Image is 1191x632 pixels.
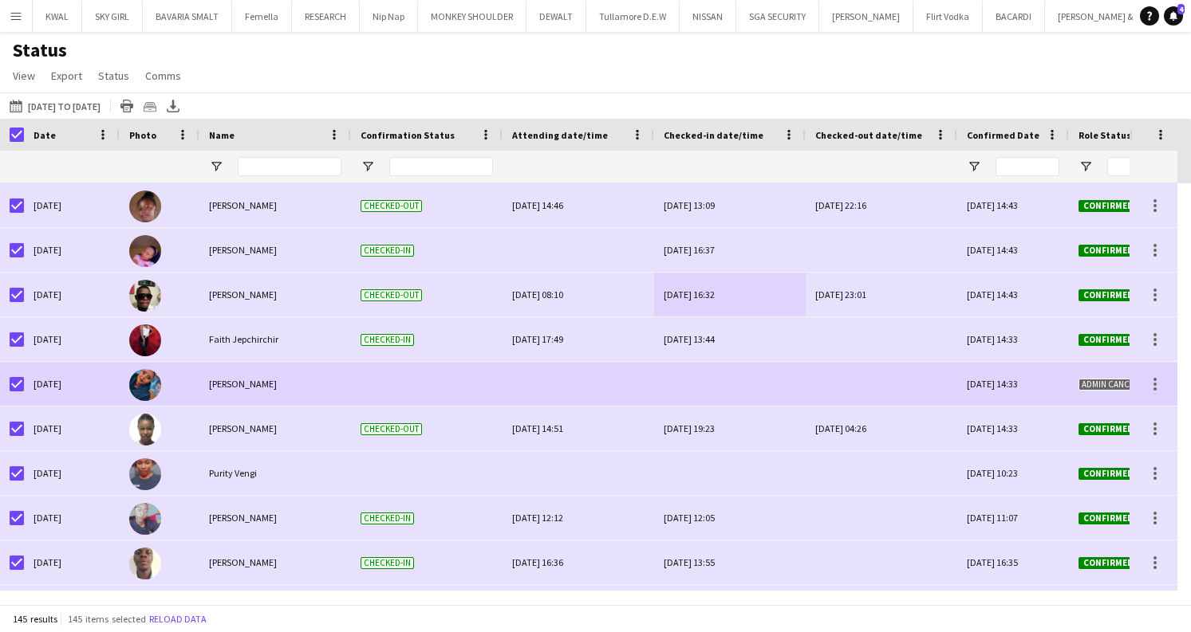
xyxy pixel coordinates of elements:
[680,1,736,32] button: NISSAN
[512,129,608,141] span: Attending date/time
[815,406,948,450] div: [DATE] 04:26
[819,1,913,32] button: [PERSON_NAME]
[140,96,160,116] app-action-btn: Crew files as ZIP
[24,273,120,316] div: [DATE]
[68,613,146,625] span: 145 items selected
[143,1,232,32] button: BAVARIA SMALT
[967,129,1039,141] span: Confirmed Date
[129,458,161,490] img: Purity Vengi
[983,1,1045,32] button: BACARDI
[361,245,414,257] span: Checked-in
[24,540,120,584] div: [DATE]
[512,317,645,361] div: [DATE] 17:49
[361,200,422,212] span: Checked-out
[389,157,493,176] input: Confirmation Status Filter Input
[1164,6,1183,26] a: 4
[129,324,161,356] img: Faith Jepchirchir
[1079,468,1138,480] span: Confirmed
[957,540,1069,584] div: [DATE] 16:35
[13,69,35,83] span: View
[996,157,1059,176] input: Confirmed Date Filter Input
[24,585,120,629] div: [DATE]
[98,69,129,83] span: Status
[957,228,1069,272] div: [DATE] 14:43
[24,228,120,272] div: [DATE]
[209,378,277,390] span: [PERSON_NAME]
[736,1,819,32] button: SGA SECURITY
[24,406,120,450] div: [DATE]
[1079,512,1138,524] span: Confirmed
[6,96,104,116] button: [DATE] to [DATE]
[145,69,181,83] span: Comms
[967,159,981,174] button: Open Filter Menu
[24,362,120,406] div: [DATE]
[586,1,680,32] button: Tullamore D.E.W
[129,129,156,141] span: Photo
[360,1,418,32] button: Nip Nap
[51,69,82,83] span: Export
[664,183,796,227] div: [DATE] 13:09
[957,406,1069,450] div: [DATE] 14:33
[361,557,414,569] span: Checked-in
[957,317,1069,361] div: [DATE] 14:33
[34,129,56,141] span: Date
[815,129,922,141] span: Checked-out date/time
[238,157,341,176] input: Name Filter Input
[957,496,1069,540] div: [DATE] 11:07
[957,451,1069,495] div: [DATE] 10:23
[664,540,796,584] div: [DATE] 13:55
[361,129,455,141] span: Confirmation Status
[209,467,257,479] span: Purity Vengi
[33,1,82,32] button: KWAL
[1079,379,1156,391] span: Admin cancelled
[957,362,1069,406] div: [DATE] 14:33
[24,451,120,495] div: [DATE]
[512,406,645,450] div: [DATE] 14:51
[1079,557,1138,569] span: Confirmed
[1079,423,1138,435] span: Confirmed
[1177,4,1185,14] span: 4
[24,317,120,361] div: [DATE]
[361,289,422,301] span: Checked-out
[512,585,645,629] div: [DATE] 11:54
[45,65,89,86] a: Export
[512,540,645,584] div: [DATE] 16:36
[913,1,983,32] button: Flirt Vodka
[129,369,161,401] img: Lavina Chege
[1079,289,1138,301] span: Confirmed
[664,317,796,361] div: [DATE] 13:44
[164,96,183,116] app-action-btn: Export XLSX
[24,496,120,540] div: [DATE]
[129,280,161,312] img: Dickson Muhanji
[361,512,414,524] span: Checked-in
[418,1,526,32] button: MONKEY SHOULDER
[129,190,161,222] img: Fauzia Afune
[664,496,796,540] div: [DATE] 12:05
[361,423,422,435] span: Checked-out
[6,65,41,86] a: View
[209,159,223,174] button: Open Filter Menu
[664,228,796,272] div: [DATE] 16:37
[1079,200,1138,212] span: Confirmed
[1107,157,1171,176] input: Role Status Filter Input
[209,556,277,568] span: [PERSON_NAME]
[209,244,277,256] span: [PERSON_NAME]
[82,1,143,32] button: SKY GIRL
[664,273,796,316] div: [DATE] 16:32
[512,273,645,316] div: [DATE] 08:10
[957,273,1069,316] div: [DATE] 14:43
[664,129,763,141] span: Checked-in date/time
[129,548,161,579] img: Michael Rasugu
[512,496,645,540] div: [DATE] 12:12
[1079,129,1131,141] span: Role Status
[1079,245,1138,257] span: Confirmed
[209,199,277,211] span: [PERSON_NAME]
[232,1,292,32] button: Femella
[292,1,360,32] button: RESEARCH
[957,183,1069,227] div: [DATE] 14:43
[361,334,414,346] span: Checked-in
[117,96,136,116] app-action-btn: Print
[815,183,948,227] div: [DATE] 22:16
[526,1,586,32] button: DEWALT
[24,183,120,227] div: [DATE]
